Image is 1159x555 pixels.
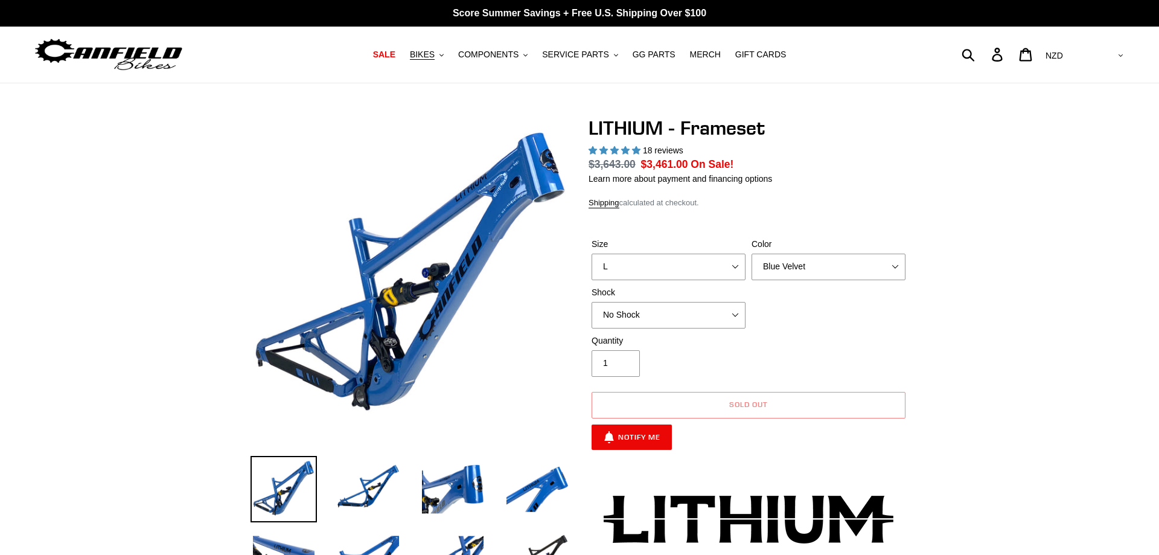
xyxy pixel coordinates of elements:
[691,156,733,172] span: On Sale!
[690,50,721,60] span: MERCH
[729,47,793,63] a: GIFT CARDS
[735,50,787,60] span: GIFT CARDS
[335,456,401,522] img: Load image into Gallery viewer, LITHIUM - Frameset
[589,174,772,184] a: Learn more about payment and financing options
[589,117,908,140] h1: LITHIUM - Frameset
[633,50,675,60] span: GG PARTS
[404,47,450,63] button: BIKES
[589,198,619,208] a: Shipping
[420,456,486,522] img: Load image into Gallery viewer, LITHIUM - Frameset
[592,286,746,299] label: Shock
[458,50,519,60] span: COMPONENTS
[589,158,636,170] span: $3,643.00
[536,47,624,63] button: SERVICE PARTS
[592,425,672,450] button: Notify Me
[604,495,893,544] img: Lithium-Logo_480x480.png
[592,392,905,419] button: Sold out
[367,47,401,63] a: SALE
[592,335,746,347] label: Quantity
[542,50,608,60] span: SERVICE PARTS
[589,146,643,155] span: 5.00 stars
[504,456,570,522] img: Load image into Gallery viewer, LITHIUM - Frameset
[373,50,395,60] span: SALE
[627,47,682,63] a: GG PARTS
[452,47,534,63] button: COMPONENTS
[752,238,905,251] label: Color
[968,41,999,68] input: Search
[589,197,908,209] div: calculated at checkout.
[643,146,683,155] span: 18 reviews
[33,36,184,74] img: Canfield Bikes
[592,238,746,251] label: Size
[251,456,317,522] img: Load image into Gallery viewer, LITHIUM - Frameset
[729,400,768,409] span: Sold out
[684,47,727,63] a: MERCH
[410,50,435,60] span: BIKES
[641,158,688,170] span: $3,461.00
